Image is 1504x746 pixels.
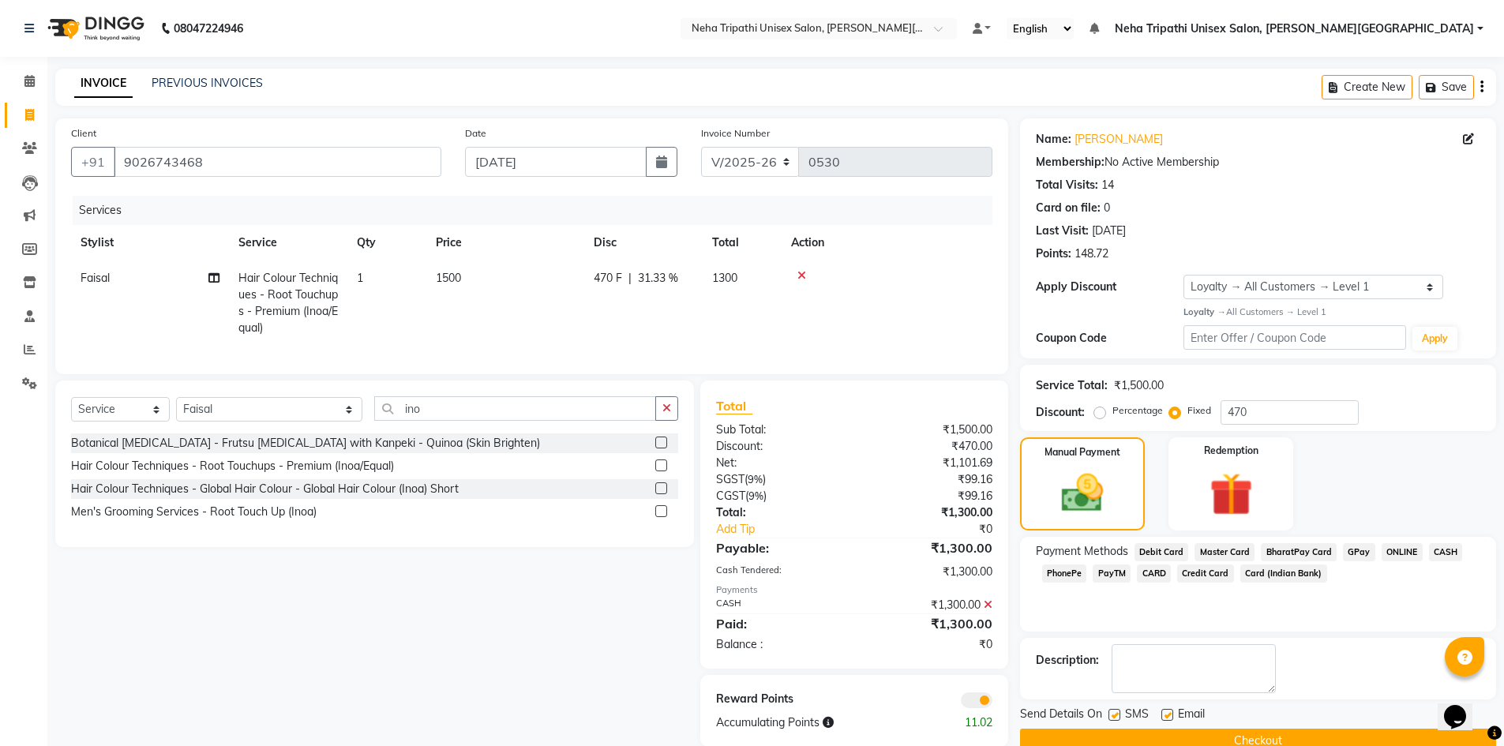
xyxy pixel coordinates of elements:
div: Net: [704,455,854,471]
span: CARD [1137,564,1171,583]
th: Service [229,225,347,261]
div: CASH [704,597,854,613]
th: Stylist [71,225,229,261]
span: Credit Card [1177,564,1234,583]
span: 9% [748,473,763,485]
div: 148.72 [1075,246,1108,262]
img: _gift.svg [1196,467,1266,521]
b: 08047224946 [174,6,243,51]
div: Discount: [1036,404,1085,421]
label: Percentage [1112,403,1163,418]
label: Fixed [1187,403,1211,418]
span: 1500 [436,271,461,285]
a: INVOICE [74,69,133,98]
div: ₹1,500.00 [854,422,1004,438]
div: Apply Discount [1036,279,1184,295]
th: Price [426,225,584,261]
span: Faisal [81,271,110,285]
span: | [628,270,632,287]
span: GPay [1343,543,1375,561]
div: Services [73,196,1004,225]
div: Total Visits: [1036,177,1098,193]
div: Service Total: [1036,377,1108,394]
label: Client [71,126,96,141]
span: PayTM [1093,564,1131,583]
div: [DATE] [1092,223,1126,239]
input: Enter Offer / Coupon Code [1183,325,1406,350]
div: Payments [716,583,992,597]
a: [PERSON_NAME] [1075,131,1163,148]
div: 11.02 [929,714,1004,731]
div: Total: [704,504,854,521]
label: Invoice Number [701,126,770,141]
div: Discount: [704,438,854,455]
span: Total [716,398,752,414]
div: ₹99.16 [854,471,1004,488]
span: Master Card [1195,543,1255,561]
span: ONLINE [1382,543,1423,561]
div: Coupon Code [1036,330,1184,347]
input: Search or Scan [374,396,656,421]
span: SGST [716,472,744,486]
div: Balance : [704,636,854,653]
label: Redemption [1204,444,1258,458]
div: ₹1,300.00 [854,564,1004,580]
span: Card (Indian Bank) [1240,564,1327,583]
label: Manual Payment [1045,445,1120,459]
div: ₹1,101.69 [854,455,1004,471]
span: 470 F [594,270,622,287]
img: _cash.svg [1048,469,1116,517]
div: ₹0 [854,636,1004,653]
span: CASH [1429,543,1463,561]
strong: Loyalty → [1183,306,1225,317]
div: ₹470.00 [854,438,1004,455]
span: 1 [357,271,363,285]
div: Description: [1036,652,1099,669]
span: CGST [716,489,745,503]
div: ₹1,300.00 [854,538,1004,557]
button: Save [1419,75,1474,99]
div: Hair Colour Techniques - Global Hair Colour - Global Hair Colour (Inoa) Short [71,481,459,497]
div: ₹1,300.00 [854,504,1004,521]
div: Botanical [MEDICAL_DATA] - Frutsu [MEDICAL_DATA] with Kanpeki - Quinoa (Skin Brighten) [71,435,540,452]
a: PREVIOUS INVOICES [152,76,263,90]
button: Apply [1412,327,1457,351]
div: Reward Points [704,691,854,708]
span: Send Details On [1020,706,1102,725]
span: SMS [1125,706,1149,725]
span: Payment Methods [1036,543,1128,560]
span: 1300 [712,271,737,285]
th: Action [782,225,992,261]
button: Create New [1322,75,1412,99]
div: All Customers → Level 1 [1183,306,1480,319]
div: Accumulating Points [704,714,928,731]
th: Disc [584,225,703,261]
div: 0 [1104,200,1110,216]
div: ( ) [704,488,854,504]
div: ₹1,500.00 [1114,377,1164,394]
input: Search by Name/Mobile/Email/Code [114,147,441,177]
iframe: chat widget [1438,683,1488,730]
div: ( ) [704,471,854,488]
span: Hair Colour Techniques - Root Touchups - Premium (Inoa/Equal) [238,271,338,335]
div: Sub Total: [704,422,854,438]
span: PhonePe [1042,564,1087,583]
div: Paid: [704,614,854,633]
div: Men's Grooming Services - Root Touch Up (Inoa) [71,504,317,520]
span: BharatPay Card [1261,543,1337,561]
div: Cash Tendered: [704,564,854,580]
th: Qty [347,225,426,261]
div: 14 [1101,177,1114,193]
button: +91 [71,147,115,177]
img: logo [40,6,148,51]
div: Payable: [704,538,854,557]
label: Date [465,126,486,141]
div: ₹0 [880,521,1004,538]
span: Debit Card [1135,543,1189,561]
div: ₹1,300.00 [854,597,1004,613]
div: ₹1,300.00 [854,614,1004,633]
div: Membership: [1036,154,1105,171]
div: Card on file: [1036,200,1101,216]
a: Add Tip [704,521,879,538]
span: Neha Tripathi Unisex Salon, [PERSON_NAME][GEOGRAPHIC_DATA] [1115,21,1474,37]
